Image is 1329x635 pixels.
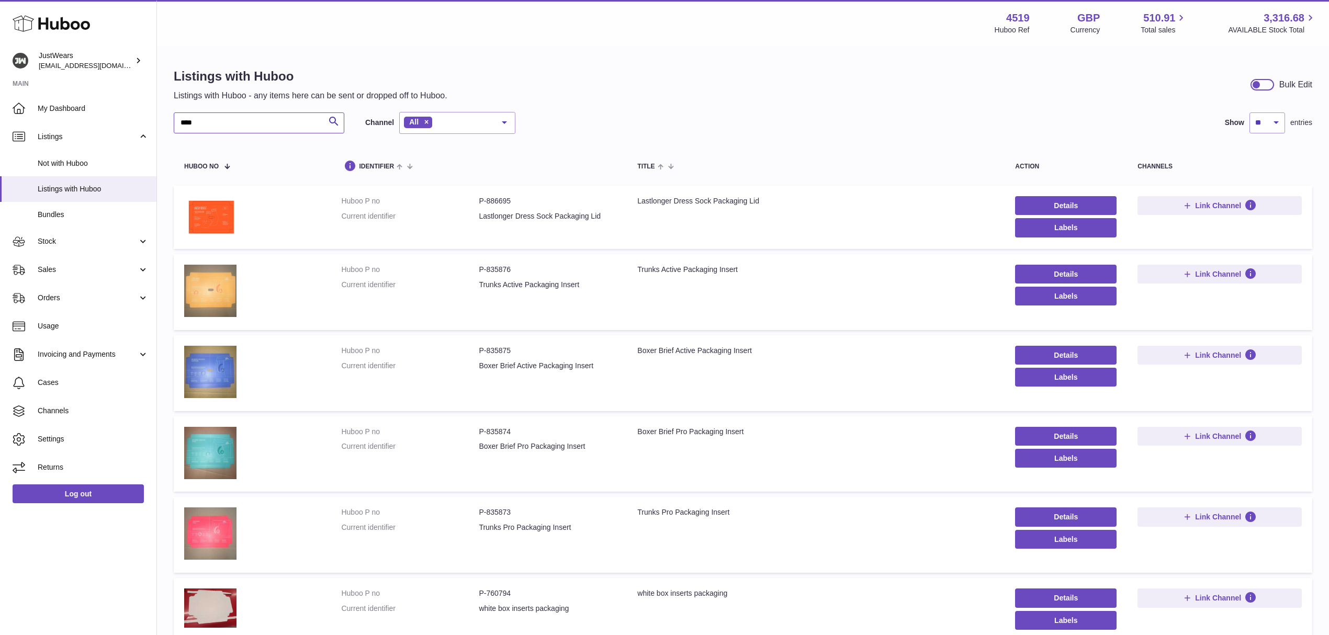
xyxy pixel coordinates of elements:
[479,361,616,371] dd: Boxer Brief Active Packaging Insert
[1228,25,1316,35] span: AVAILABLE Stock Total
[184,265,236,317] img: Trunks Active Packaging Insert
[479,507,616,517] dd: P-835873
[174,90,447,101] p: Listings with Huboo - any items here can be sent or dropped off to Huboo.
[38,378,149,388] span: Cases
[1137,588,1302,607] button: Link Channel
[359,163,394,170] span: identifier
[1137,346,1302,365] button: Link Channel
[1015,588,1117,607] a: Details
[365,118,394,128] label: Channel
[479,196,616,206] dd: P-886695
[995,25,1030,35] div: Huboo Ref
[1137,427,1302,446] button: Link Channel
[1195,432,1241,441] span: Link Channel
[38,293,138,303] span: Orders
[637,196,994,206] div: Lastlonger Dress Sock Packaging Lid
[38,104,149,114] span: My Dashboard
[184,196,236,236] img: Lastlonger Dress Sock Packaging Lid
[1264,11,1304,25] span: 3,316.68
[38,265,138,275] span: Sales
[1225,118,1244,128] label: Show
[341,604,479,614] dt: Current identifier
[184,507,236,560] img: Trunks Pro Packaging Insert
[1015,265,1117,284] a: Details
[1137,163,1302,170] div: channels
[479,427,616,437] dd: P-835874
[38,434,149,444] span: Settings
[637,163,655,170] span: title
[1006,11,1030,25] strong: 4519
[1015,218,1117,237] button: Labels
[409,118,419,126] span: All
[1137,196,1302,215] button: Link Channel
[184,588,236,628] img: white box inserts packaging
[341,361,479,371] dt: Current identifier
[1015,163,1117,170] div: action
[637,346,994,356] div: Boxer Brief Active Packaging Insert
[1077,11,1100,25] strong: GBP
[341,265,479,275] dt: Huboo P no
[1195,201,1241,210] span: Link Channel
[479,523,616,532] dd: Trunks Pro Packaging Insert
[479,346,616,356] dd: P-835875
[479,265,616,275] dd: P-835876
[341,523,479,532] dt: Current identifier
[479,588,616,598] dd: P-760794
[341,346,479,356] dt: Huboo P no
[38,349,138,359] span: Invoicing and Payments
[341,196,479,206] dt: Huboo P no
[1015,196,1117,215] a: Details
[479,441,616,451] dd: Boxer Brief Pro Packaging Insert
[38,158,149,168] span: Not with Huboo
[1015,507,1117,526] a: Details
[1143,11,1175,25] span: 510.91
[13,484,144,503] a: Log out
[1279,79,1312,90] div: Bulk Edit
[38,406,149,416] span: Channels
[637,427,994,437] div: Boxer Brief Pro Packaging Insert
[1015,611,1117,630] button: Labels
[38,236,138,246] span: Stock
[479,211,616,221] dd: Lastlonger Dress Sock Packaging Lid
[341,427,479,437] dt: Huboo P no
[1015,346,1117,365] a: Details
[341,588,479,598] dt: Huboo P no
[1195,593,1241,603] span: Link Channel
[341,441,479,451] dt: Current identifier
[1071,25,1100,35] div: Currency
[39,61,154,70] span: [EMAIL_ADDRESS][DOMAIN_NAME]
[1141,11,1187,35] a: 510.91 Total sales
[39,51,133,71] div: JustWears
[184,427,236,479] img: Boxer Brief Pro Packaging Insert
[1195,269,1241,279] span: Link Channel
[341,280,479,290] dt: Current identifier
[637,265,994,275] div: Trunks Active Packaging Insert
[1195,512,1241,521] span: Link Channel
[1015,368,1117,387] button: Labels
[1015,530,1117,549] button: Labels
[341,211,479,221] dt: Current identifier
[1141,25,1187,35] span: Total sales
[637,507,994,517] div: Trunks Pro Packaging Insert
[1137,507,1302,526] button: Link Channel
[1290,118,1312,128] span: entries
[38,210,149,220] span: Bundles
[174,68,447,85] h1: Listings with Huboo
[13,53,28,69] img: internalAdmin-4519@internal.huboo.com
[1015,287,1117,305] button: Labels
[1015,449,1117,468] button: Labels
[1195,350,1241,360] span: Link Channel
[184,163,219,170] span: Huboo no
[1137,265,1302,284] button: Link Channel
[38,462,149,472] span: Returns
[1228,11,1316,35] a: 3,316.68 AVAILABLE Stock Total
[38,184,149,194] span: Listings with Huboo
[479,280,616,290] dd: Trunks Active Packaging Insert
[341,507,479,517] dt: Huboo P no
[637,588,994,598] div: white box inserts packaging
[184,346,236,398] img: Boxer Brief Active Packaging Insert
[38,321,149,331] span: Usage
[1015,427,1117,446] a: Details
[38,132,138,142] span: Listings
[479,604,616,614] dd: white box inserts packaging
